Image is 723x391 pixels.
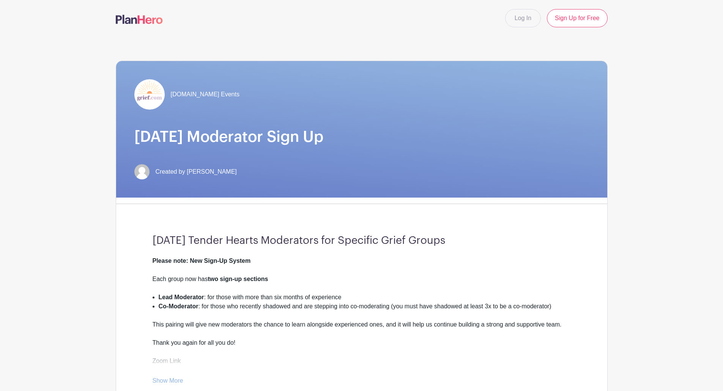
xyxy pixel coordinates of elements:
span: [DOMAIN_NAME] Events [171,90,239,99]
a: Log In [505,9,541,27]
li: : for those who recently shadowed and are stepping into co-moderating (you must have shadowed at ... [159,302,571,320]
img: default-ce2991bfa6775e67f084385cd625a349d9dcbb7a52a09fb2fda1e96e2d18dcdb.png [134,164,150,179]
a: Show More [153,377,183,387]
span: Created by [PERSON_NAME] [156,167,237,176]
div: Each group now has [153,275,571,293]
li: : for those with more than six months of experience [159,293,571,302]
img: grief-logo-planhero.png [134,79,165,110]
strong: Please note: New Sign-Up System [153,258,251,264]
h3: [DATE] Tender Hearts Moderators for Specific Grief Groups [153,234,571,247]
strong: Co-Moderator [159,303,198,309]
a: [URL][DOMAIN_NAME] [153,367,217,373]
img: logo-507f7623f17ff9eddc593b1ce0a138ce2505c220e1c5a4e2b4648c50719b7d32.svg [116,15,163,24]
div: This pairing will give new moderators the chance to learn alongside experienced ones, and it will... [153,320,571,384]
h1: [DATE] Moderator Sign Up [134,128,589,146]
a: Sign Up for Free [547,9,607,27]
strong: Lead Moderator [159,294,204,300]
strong: two sign-up sections [208,276,268,282]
